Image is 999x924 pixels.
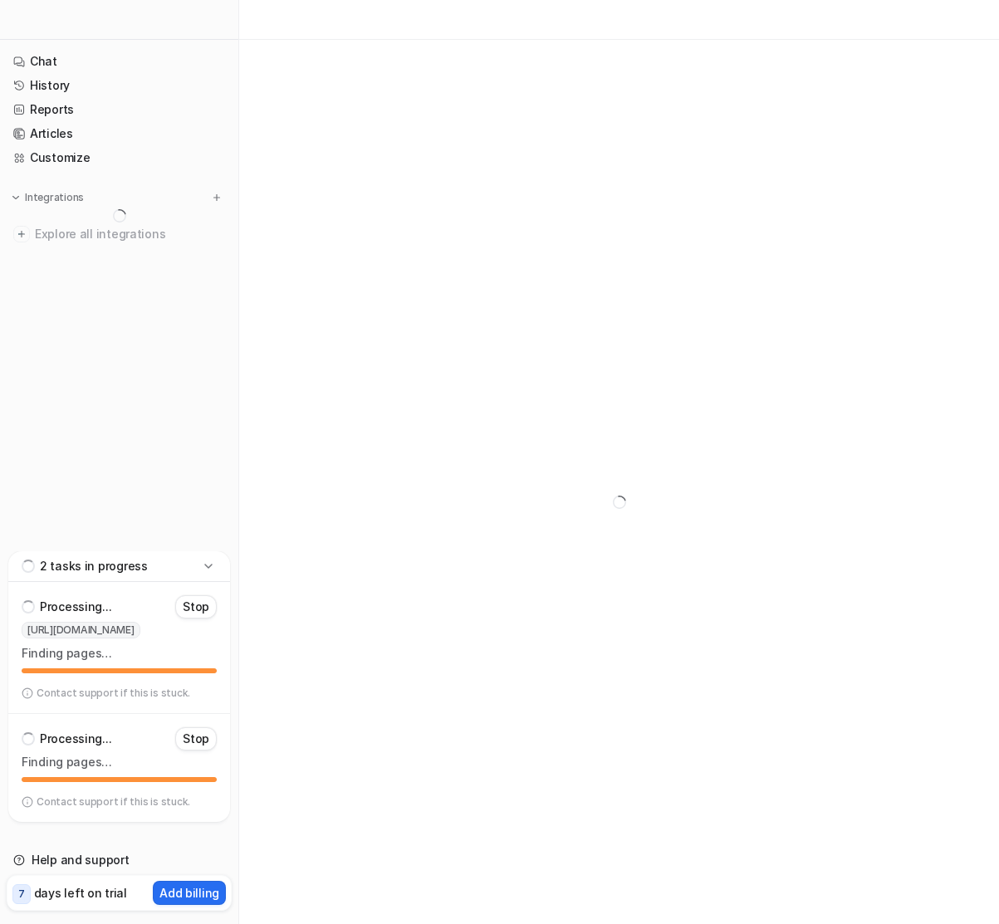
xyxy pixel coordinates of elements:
[7,848,232,872] a: Help and support
[22,754,217,770] p: Finding pages…
[175,595,217,618] button: Stop
[40,558,148,574] p: 2 tasks in progress
[153,881,226,905] button: Add billing
[7,222,232,246] a: Explore all integrations
[37,687,190,700] p: Contact support if this is stuck.
[10,192,22,203] img: expand menu
[37,795,190,809] p: Contact support if this is stuck.
[183,599,209,615] p: Stop
[183,731,209,747] p: Stop
[22,645,217,662] p: Finding pages…
[7,189,89,206] button: Integrations
[159,884,219,902] p: Add billing
[7,50,232,73] a: Chat
[175,727,217,750] button: Stop
[40,599,111,615] p: Processing...
[18,887,25,902] p: 7
[35,221,225,247] span: Explore all integrations
[34,884,127,902] p: days left on trial
[7,122,232,145] a: Articles
[7,146,232,169] a: Customize
[7,98,232,121] a: Reports
[40,731,111,747] p: Processing...
[211,192,223,203] img: menu_add.svg
[25,191,84,204] p: Integrations
[22,622,140,638] span: [URL][DOMAIN_NAME]
[13,226,30,242] img: explore all integrations
[7,74,232,97] a: History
